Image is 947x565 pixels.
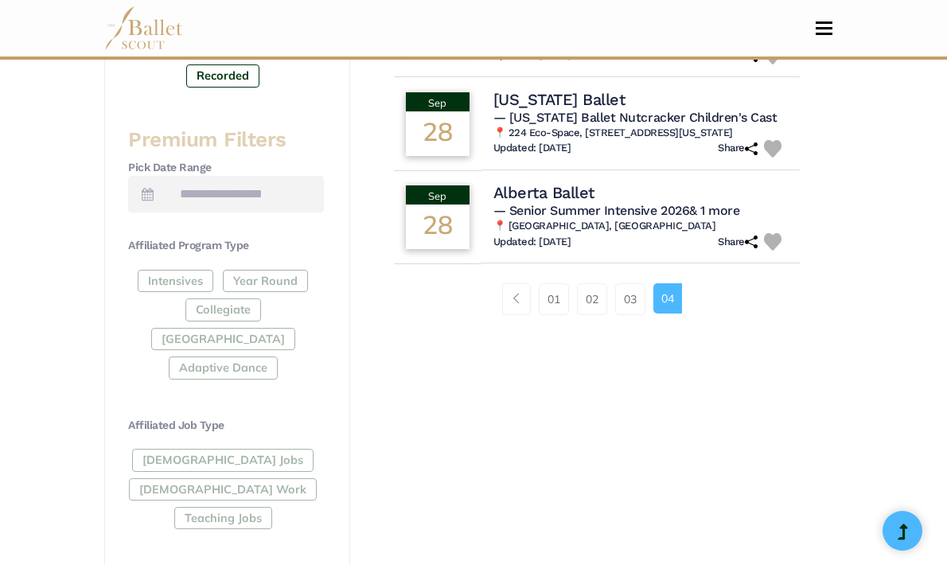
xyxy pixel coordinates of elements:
[128,160,324,176] h4: Pick Date Range
[718,236,758,249] h6: Share
[615,283,645,315] a: 03
[128,418,324,434] h4: Affiliated Job Type
[577,283,607,315] a: 02
[493,220,788,233] h6: 📍 [GEOGRAPHIC_DATA], [GEOGRAPHIC_DATA]
[718,142,758,155] h6: Share
[406,185,470,205] div: Sep
[406,205,470,249] div: 28
[493,203,740,218] span: — Senior Summer Intensive 2026
[406,111,470,156] div: 28
[493,127,788,140] h6: 📍 224 Eco-Space, [STREET_ADDRESS][US_STATE]
[128,127,324,154] h3: Premium Filters
[689,203,739,218] a: & 1 more
[502,283,691,315] nav: Page navigation example
[805,21,843,36] button: Toggle navigation
[493,236,571,249] h6: Updated: [DATE]
[186,64,259,87] label: Recorded
[493,110,777,125] span: — [US_STATE] Ballet Nutcracker Children's Cast
[653,283,682,314] a: 04
[493,182,594,203] h4: Alberta Ballet
[539,283,569,315] a: 01
[128,238,324,254] h4: Affiliated Program Type
[406,92,470,111] div: Sep
[493,89,625,110] h4: [US_STATE] Ballet
[493,142,571,155] h6: Updated: [DATE]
